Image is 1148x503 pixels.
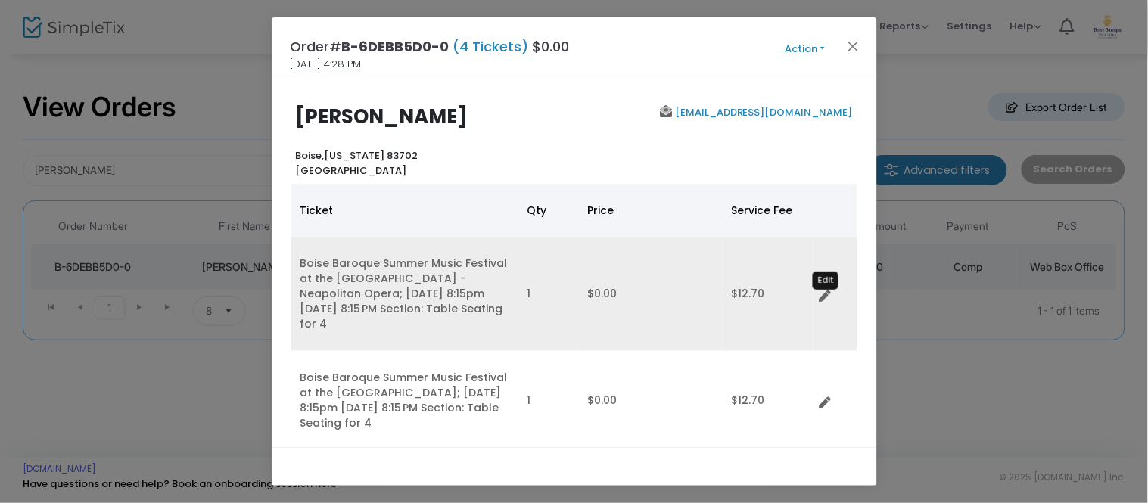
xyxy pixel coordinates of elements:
td: 1 [518,237,579,351]
td: $0.00 [579,351,723,450]
button: Close [843,36,863,56]
td: Boise Baroque Summer Music Festival at the [GEOGRAPHIC_DATA]; [DATE] 8:15pm [DATE] 8:15 PM Sectio... [291,351,518,450]
td: $12.70 [723,237,814,351]
th: Qty [518,184,579,237]
div: Edit [813,272,838,290]
h4: Order# $0.00 [291,36,570,57]
span: (4 Tickets) [450,37,533,56]
th: Ticket [291,184,518,237]
span: Boise, [295,148,324,163]
button: Action [760,41,851,57]
a: [EMAIL_ADDRESS][DOMAIN_NAME] [672,105,853,120]
td: 1 [518,351,579,450]
span: [DATE] 4:28 PM [291,57,362,72]
td: $0.00 [579,237,723,351]
th: Price [579,184,723,237]
span: B-6DEBB5D0-0 [342,37,450,56]
td: $12.70 [723,351,814,450]
b: [US_STATE] 83702 [GEOGRAPHIC_DATA] [295,148,418,178]
th: Service Fee [723,184,814,237]
td: Boise Baroque Summer Music Festival at the [GEOGRAPHIC_DATA] - Neapolitan Opera; [DATE] 8:15pm [D... [291,237,518,351]
b: [PERSON_NAME] [295,103,468,130]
